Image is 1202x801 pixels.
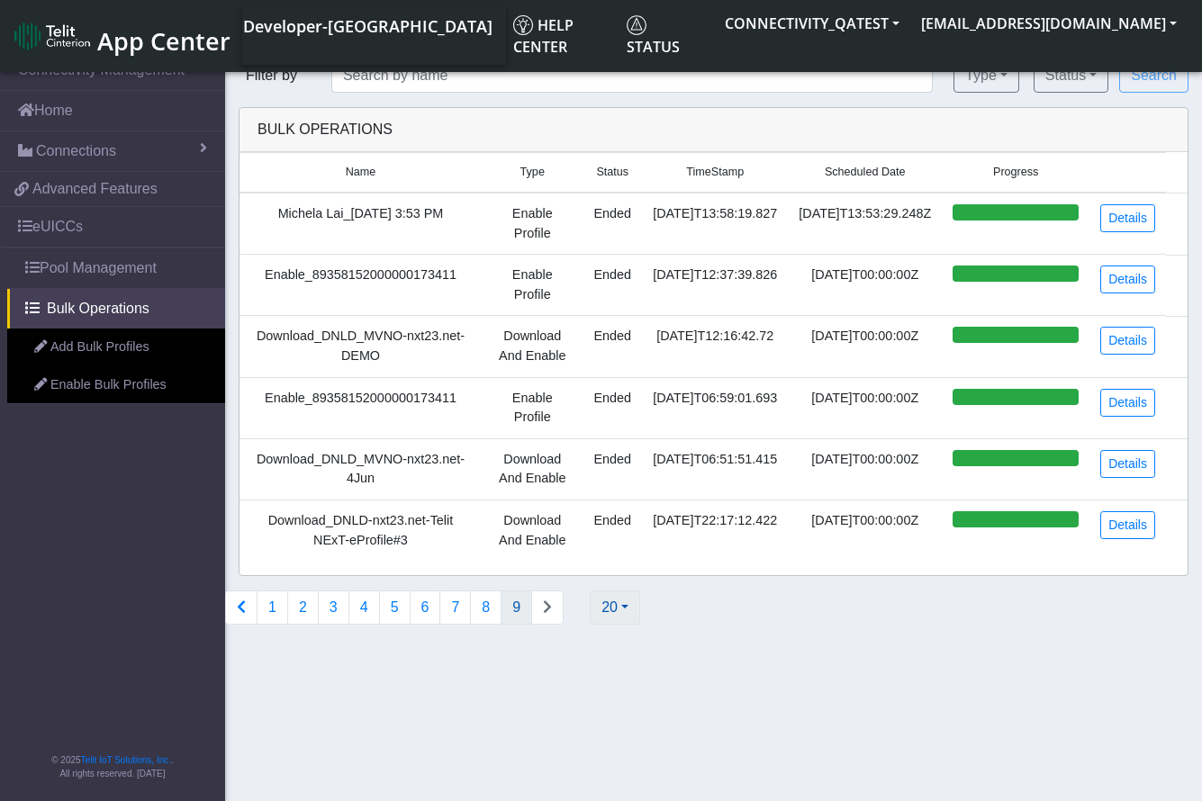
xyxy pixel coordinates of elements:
[1100,204,1155,232] a: Details
[583,377,643,438] td: Ended
[501,590,532,625] button: 9
[239,377,482,438] td: Enable_89358152000000173411
[482,377,583,438] td: Enable Profile
[239,67,304,83] span: Filter by
[619,7,714,65] a: Status
[242,7,492,43] a: Your current platform instance
[225,590,564,625] nav: Connections list navigation
[993,164,1038,181] span: Progress
[239,438,482,499] td: Download_DNLD_MVNO-nxt23.net-4Jun
[239,499,482,561] td: Download_DNLD-nxt23.net-Telit NExT-eProfile#3
[1034,58,1108,93] button: Status
[627,15,680,57] span: Status
[239,193,482,255] td: Michela Lai_[DATE] 3:53 PM
[7,366,225,404] a: Enable Bulk Profiles
[239,255,482,316] td: Enable_89358152000000173411
[583,316,643,377] td: Ended
[788,438,942,499] td: [DATE]T00:00:00Z
[686,164,744,181] span: TimeStamp
[14,17,228,56] a: App Center
[788,377,942,438] td: [DATE]T00:00:00Z
[482,255,583,316] td: Enable Profile
[506,7,619,65] a: Help center
[642,193,788,255] td: [DATE]T13:58:19.827
[596,164,628,181] span: Status
[81,755,171,765] a: Telit IoT Solutions, Inc.
[520,164,545,181] span: Type
[470,590,502,625] button: 8
[1100,327,1155,355] a: Details
[788,193,942,255] td: [DATE]T13:53:29.248Z
[257,590,288,625] button: 1
[287,590,319,625] button: 2
[318,590,349,625] button: 3
[788,316,942,377] td: [DATE]T00:00:00Z
[331,58,933,93] input: Search by name
[439,590,471,625] button: 7
[590,590,640,625] button: 20
[32,178,158,200] span: Advanced Features
[583,255,643,316] td: Ended
[379,590,411,625] button: 5
[513,15,533,35] img: knowledge.svg
[627,15,646,35] img: status.svg
[482,193,583,255] td: Enable Profile
[642,316,788,377] td: [DATE]T12:16:42.72
[410,590,441,625] button: 6
[1100,450,1155,478] a: Details
[7,289,225,328] a: Bulk Operations
[788,499,942,561] td: [DATE]T00:00:00Z
[7,248,225,288] a: Pool Management
[642,377,788,438] td: [DATE]T06:59:01.693
[482,499,583,561] td: Download And Enable
[825,164,906,181] span: Scheduled Date
[14,22,90,50] img: logo-telit-cinterion-gw-new.png
[953,58,1019,93] button: Type
[97,24,230,58] span: App Center
[1100,265,1155,293] a: Details
[482,438,583,499] td: Download And Enable
[788,255,942,316] td: [DATE]T00:00:00Z
[910,7,1188,40] button: [EMAIL_ADDRESS][DOMAIN_NAME]
[583,499,643,561] td: Ended
[583,193,643,255] td: Ended
[239,316,482,377] td: Download_DNLD_MVNO-nxt23.net-DEMO
[47,298,149,319] span: Bulk Operations
[1119,58,1188,93] button: Search
[513,15,574,57] span: Help center
[244,119,1183,140] div: Bulk Operations
[348,590,380,625] button: 4
[583,438,643,499] td: Ended
[642,438,788,499] td: [DATE]T06:51:51.415
[243,15,493,37] span: Developer-[GEOGRAPHIC_DATA]
[642,499,788,561] td: [DATE]T22:17:12.422
[1100,389,1155,417] a: Details
[482,316,583,377] td: Download And Enable
[7,328,225,366] a: Add Bulk Profiles
[642,255,788,316] td: [DATE]T12:37:39.826
[1100,511,1155,539] a: Details
[36,140,116,162] span: Connections
[714,7,910,40] button: CONNECTIVITY_QATEST
[346,164,376,181] span: Name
